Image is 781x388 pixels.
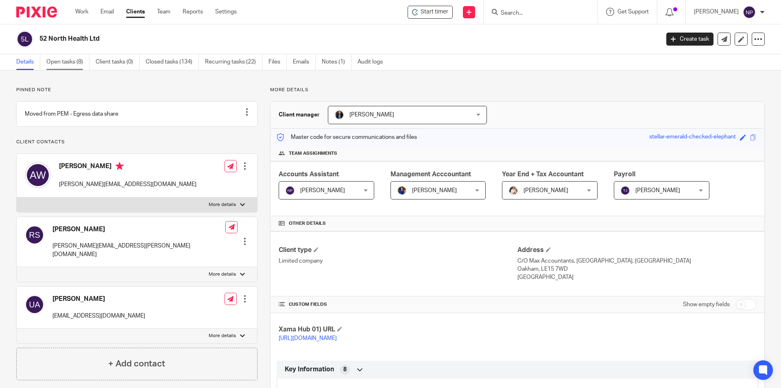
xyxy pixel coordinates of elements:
p: [PERSON_NAME][EMAIL_ADDRESS][PERSON_NAME][DOMAIN_NAME] [52,242,225,259]
a: Closed tasks (134) [146,54,199,70]
a: Details [16,54,40,70]
h4: Address [517,246,756,254]
h4: [PERSON_NAME] [52,295,145,303]
img: Pixie [16,7,57,18]
span: [PERSON_NAME] [300,188,345,193]
h4: [PERSON_NAME] [52,225,225,234]
a: Settings [215,8,237,16]
p: Oakham, LE15 7WD [517,265,756,273]
a: Email [100,8,114,16]
p: C/O Max Accountants, [GEOGRAPHIC_DATA], [GEOGRAPHIC_DATA] [517,257,756,265]
img: svg%3E [25,162,51,188]
h3: Client manager [279,111,320,119]
a: Work [75,8,88,16]
div: stellar-emerald-checked-elephant [649,133,736,142]
a: Create task [666,33,713,46]
p: [PERSON_NAME][EMAIL_ADDRESS][DOMAIN_NAME] [59,180,196,189]
img: Kayleigh%20Henson.jpeg [508,186,518,195]
img: svg%3E [25,295,44,314]
h2: 52 North Health Ltd [39,35,531,43]
p: More details [270,87,765,93]
img: Nicole.jpeg [397,186,407,195]
a: Notes (1) [322,54,351,70]
h4: Client type [279,246,517,254]
a: [URL][DOMAIN_NAME] [279,335,337,341]
div: 52 North Health Ltd [408,6,453,19]
span: [PERSON_NAME] [524,188,568,193]
p: [PERSON_NAME] [694,8,739,16]
a: Reports [183,8,203,16]
a: Team [157,8,170,16]
span: 8 [343,366,347,374]
span: [PERSON_NAME] [412,188,457,193]
p: Limited company [279,257,517,265]
a: Client tasks (0) [96,54,140,70]
i: Primary [116,162,124,170]
span: [PERSON_NAME] [635,188,680,193]
h4: + Add contact [108,357,165,370]
p: Client contacts [16,139,257,145]
span: Accounts Assistant [279,171,339,178]
p: More details [209,271,236,278]
span: Year End + Tax Accountant [502,171,584,178]
p: [GEOGRAPHIC_DATA] [517,273,756,281]
img: svg%3E [16,31,33,48]
span: Team assignments [289,150,337,157]
img: svg%3E [285,186,295,195]
img: svg%3E [25,225,44,245]
span: Key Information [285,365,334,374]
img: svg%3E [620,186,630,195]
p: [EMAIL_ADDRESS][DOMAIN_NAME] [52,312,145,320]
img: svg%3E [743,6,756,19]
h4: [PERSON_NAME] [59,162,196,172]
span: Other details [289,220,326,227]
a: Clients [126,8,145,16]
h4: CUSTOM FIELDS [279,301,517,308]
a: Audit logs [358,54,389,70]
span: Start timer [421,8,448,16]
a: Recurring tasks (22) [205,54,262,70]
a: Files [268,54,287,70]
span: Management Acccountant [390,171,471,178]
input: Search [500,10,573,17]
p: More details [209,202,236,208]
a: Open tasks (8) [46,54,89,70]
span: [PERSON_NAME] [349,112,394,118]
img: martin-hickman.jpg [334,110,344,120]
p: More details [209,333,236,339]
span: Get Support [617,9,649,15]
a: Emails [293,54,316,70]
label: Show empty fields [683,300,730,309]
p: Pinned note [16,87,257,93]
span: Payroll [614,171,635,178]
h4: Xama Hub 01) URL [279,325,517,334]
p: Master code for secure communications and files [277,133,417,141]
